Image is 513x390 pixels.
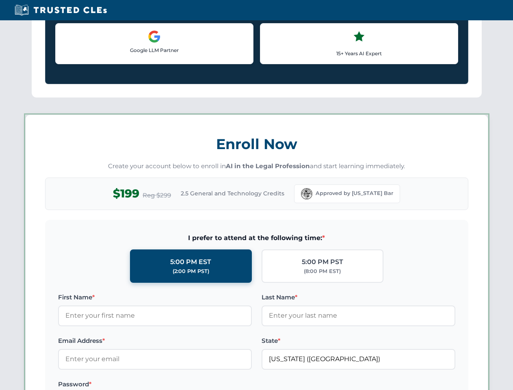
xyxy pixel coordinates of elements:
input: Florida (FL) [262,349,455,369]
span: Reg $299 [143,191,171,200]
span: I prefer to attend at the following time: [58,233,455,243]
img: Google [148,30,161,43]
input: Enter your email [58,349,252,369]
div: (8:00 PM EST) [304,267,341,275]
input: Enter your last name [262,305,455,326]
label: First Name [58,292,252,302]
label: State [262,336,455,346]
h3: Enroll Now [45,131,468,157]
span: $199 [113,184,139,203]
strong: AI in the Legal Profession [226,162,310,170]
span: Approved by [US_STATE] Bar [316,189,393,197]
input: Enter your first name [58,305,252,326]
p: Create your account below to enroll in and start learning immediately. [45,162,468,171]
div: 5:00 PM EST [170,257,211,267]
p: 15+ Years AI Expert [267,50,451,57]
p: Google LLM Partner [62,46,247,54]
label: Password [58,379,252,389]
div: (2:00 PM PST) [173,267,209,275]
span: 2.5 General and Technology Credits [181,189,284,198]
div: 5:00 PM PST [302,257,343,267]
label: Last Name [262,292,455,302]
img: Trusted CLEs [12,4,109,16]
img: Florida Bar [301,188,312,199]
label: Email Address [58,336,252,346]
